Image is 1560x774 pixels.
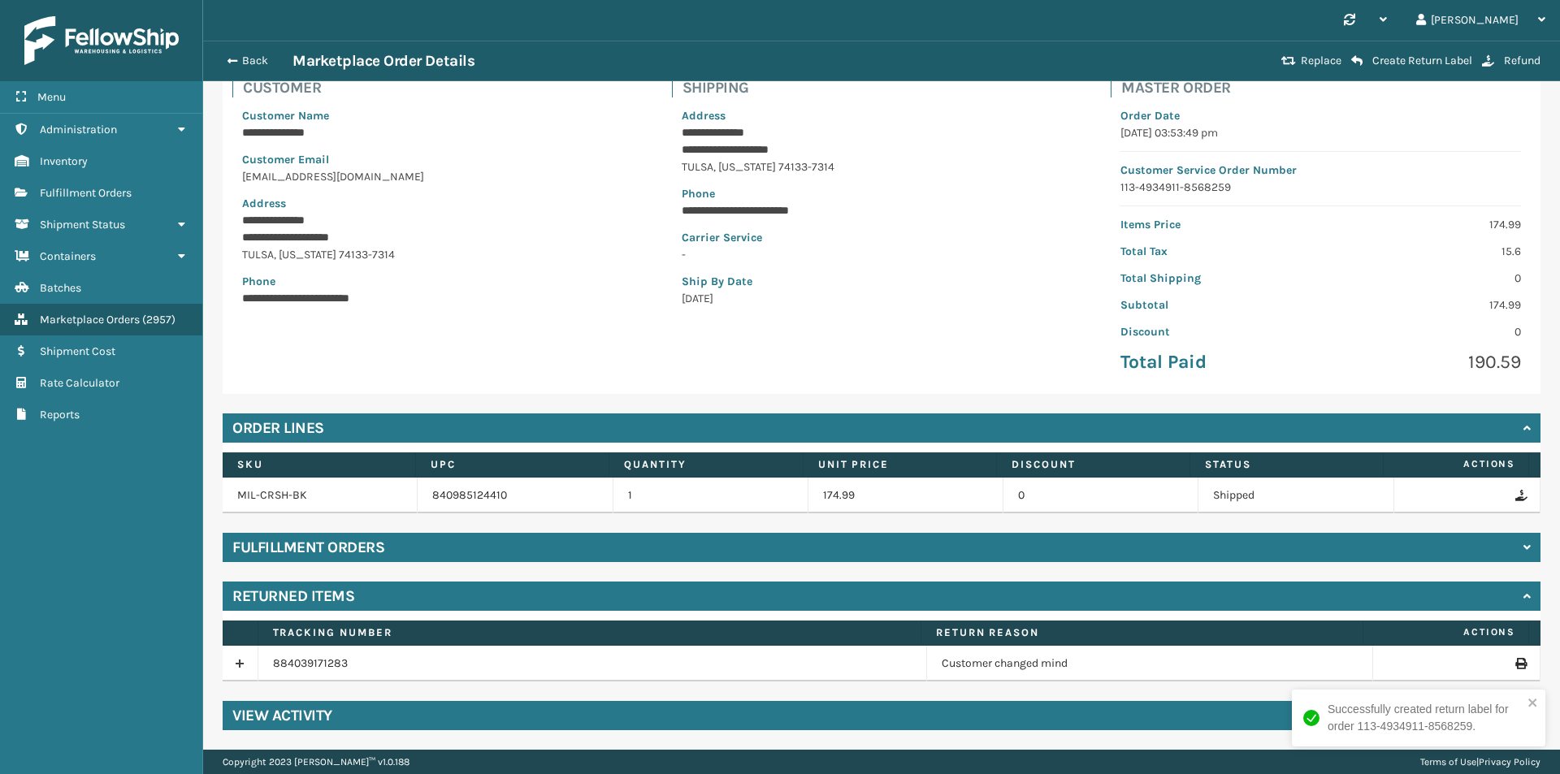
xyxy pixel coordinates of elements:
p: Customer Name [242,107,643,124]
p: Customer Email [242,151,643,168]
i: Create Return Label [1351,54,1363,67]
h4: View Activity [232,706,332,725]
p: 190.59 [1331,350,1521,374]
label: Discount [1012,457,1175,472]
h4: Master Order [1121,78,1531,97]
p: [EMAIL_ADDRESS][DOMAIN_NAME] [242,168,643,185]
h4: Fulfillment Orders [232,538,384,557]
span: Fulfillment Orders [40,186,132,200]
span: Inventory [40,154,88,168]
i: Print Return Label [1515,658,1525,669]
p: Customer Service Order Number [1120,162,1521,179]
button: Create Return Label [1346,54,1477,68]
div: Successfully created return label for order 113-4934911-8568259. [1328,701,1523,735]
p: Items Price [1120,216,1311,233]
span: Shipment Status [40,218,125,231]
p: 0 [1331,323,1521,340]
label: Status [1205,457,1368,472]
span: Batches [40,281,81,295]
p: Total Tax [1120,243,1311,260]
span: Menu [37,90,66,104]
td: 1 [613,478,808,513]
p: 113-4934911-8568259 [1120,179,1521,196]
i: Refund Order Line [1515,490,1525,501]
p: Total Paid [1120,350,1311,374]
p: Subtotal [1120,296,1311,313]
p: TULSA , [US_STATE] 74133-7314 [682,158,1082,175]
i: Refund [1482,55,1494,67]
p: [DATE] 03:53:49 pm [1120,124,1521,141]
span: Reports [40,408,80,422]
button: Replace [1276,54,1346,68]
p: Discount [1120,323,1311,340]
label: Unit Price [818,457,981,472]
button: Back [218,54,292,68]
label: Tracking number [273,625,906,640]
span: Rate Calculator [40,376,119,390]
span: Marketplace Orders [40,313,140,326]
td: Shipped [1198,478,1393,513]
p: 174.99 [1331,296,1521,313]
label: Return Reason [936,625,1348,640]
p: Total Shipping [1120,270,1311,287]
p: [DATE] [682,290,1082,307]
p: TULSA , [US_STATE] 74133-7314 [242,246,643,263]
td: 0 [1003,478,1198,513]
span: Actions [1368,619,1525,646]
p: Copyright 2023 [PERSON_NAME]™ v 1.0.188 [223,750,409,774]
p: Phone [242,273,643,290]
p: - [682,246,1082,263]
h4: Returned Items [232,586,354,606]
p: Carrier Service [682,229,1082,246]
span: Address [242,197,286,210]
span: Administration [40,123,117,136]
td: Customer changed mind [927,646,1373,681]
a: MIL-CRSH-BK [237,488,307,502]
label: UPC [431,457,594,472]
td: 840985124410 [418,478,613,513]
a: 884039171283 [273,656,348,670]
p: Phone [682,185,1082,202]
label: Quantity [624,457,787,472]
span: Containers [40,249,96,263]
p: Order Date [1120,107,1521,124]
button: Refund [1477,54,1545,68]
span: Actions [1389,451,1525,478]
button: close [1527,696,1539,711]
h4: Customer [243,78,652,97]
p: 174.99 [1331,216,1521,233]
p: 0 [1331,270,1521,287]
i: Replace [1281,55,1296,67]
td: 174.99 [808,478,1003,513]
img: logo [24,16,179,65]
span: Address [682,109,726,123]
h4: Order Lines [232,418,324,438]
h3: Marketplace Order Details [292,51,474,71]
p: 15.6 [1331,243,1521,260]
p: Ship By Date [682,273,1082,290]
h4: Shipping [682,78,1092,97]
span: Shipment Cost [40,344,115,358]
label: SKU [237,457,401,472]
span: ( 2957 ) [142,313,175,326]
